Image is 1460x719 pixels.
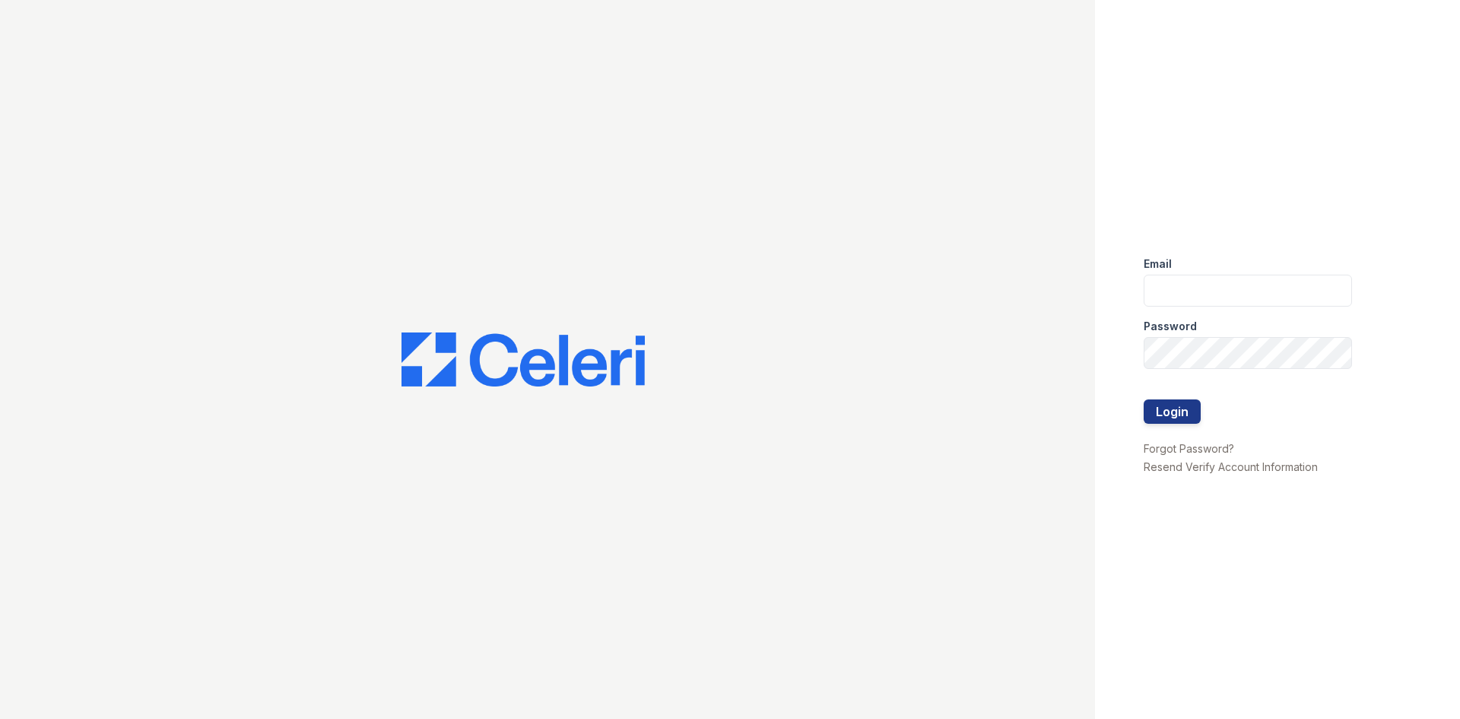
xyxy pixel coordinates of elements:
[1144,442,1234,455] a: Forgot Password?
[1144,319,1197,334] label: Password
[401,332,645,387] img: CE_Logo_Blue-a8612792a0a2168367f1c8372b55b34899dd931a85d93a1a3d3e32e68fde9ad4.png
[1144,460,1318,473] a: Resend Verify Account Information
[1144,399,1201,424] button: Login
[1144,256,1172,272] label: Email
